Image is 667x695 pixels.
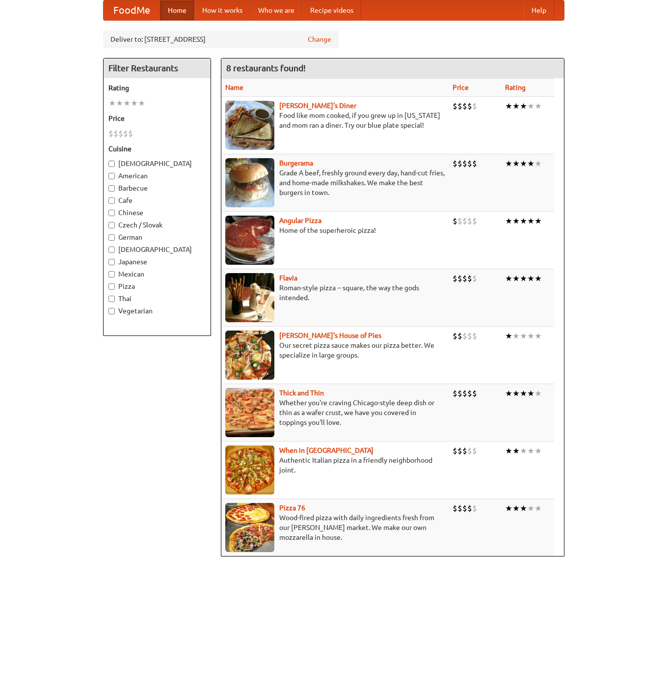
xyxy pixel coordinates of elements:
[108,183,206,193] label: Barbecue
[512,503,520,514] li: ★
[520,101,527,111] li: ★
[108,259,115,265] input: Japanese
[505,83,526,91] a: Rating
[527,331,534,341] li: ★
[108,195,206,205] label: Cafe
[108,83,206,93] h5: Rating
[472,273,477,284] li: $
[116,98,123,109] li: ★
[279,389,324,397] a: Thick and Thin
[472,388,477,399] li: $
[505,331,512,341] li: ★
[279,102,356,110] b: [PERSON_NAME]'s Diner
[194,0,250,20] a: How it works
[534,158,542,169] li: ★
[527,158,534,169] li: ★
[505,158,512,169] li: ★
[462,273,467,284] li: $
[128,128,133,139] li: $
[279,504,305,512] a: Pizza 76
[457,388,462,399] li: $
[520,158,527,169] li: ★
[279,332,381,339] a: [PERSON_NAME]'s House of Pies
[534,101,542,111] li: ★
[279,217,321,224] b: Angular Pizza
[108,257,206,267] label: Japanese
[108,208,206,218] label: Chinese
[104,0,160,20] a: FoodMe
[457,445,462,456] li: $
[462,158,467,169] li: $
[467,445,472,456] li: $
[462,216,467,226] li: $
[527,445,534,456] li: ★
[453,445,457,456] li: $
[225,445,274,495] img: wheninrome.jpg
[453,388,457,399] li: $
[505,101,512,111] li: ★
[472,503,477,514] li: $
[123,128,128,139] li: $
[108,245,206,254] label: [DEMOGRAPHIC_DATA]
[108,269,206,279] label: Mexican
[512,101,520,111] li: ★
[302,0,361,20] a: Recipe videos
[472,101,477,111] li: $
[472,216,477,226] li: $
[472,331,477,341] li: $
[108,308,115,314] input: Vegetarian
[108,294,206,304] label: Thai
[462,503,467,514] li: $
[108,234,115,241] input: German
[279,159,313,167] a: Burgerama
[534,388,542,399] li: ★
[534,503,542,514] li: ★
[520,445,527,456] li: ★
[467,101,472,111] li: $
[453,216,457,226] li: $
[527,388,534,399] li: ★
[108,173,115,179] input: American
[108,281,206,291] label: Pizza
[462,331,467,341] li: $
[225,331,274,380] img: luigis.jpg
[534,445,542,456] li: ★
[527,273,534,284] li: ★
[279,446,374,454] a: When in [GEOGRAPHIC_DATA]
[123,98,131,109] li: ★
[520,503,527,514] li: ★
[467,388,472,399] li: $
[138,98,145,109] li: ★
[505,216,512,226] li: ★
[534,331,542,341] li: ★
[225,283,445,303] p: Roman-style pizza -- square, the way the gods intended.
[108,296,115,302] input: Thai
[462,101,467,111] li: $
[108,113,206,123] h5: Price
[512,388,520,399] li: ★
[108,128,113,139] li: $
[108,98,116,109] li: ★
[113,128,118,139] li: $
[108,232,206,242] label: German
[527,101,534,111] li: ★
[512,216,520,226] li: ★
[453,158,457,169] li: $
[108,271,115,278] input: Mexican
[108,197,115,204] input: Cafe
[103,30,339,48] div: Deliver to: [STREET_ADDRESS]
[457,101,462,111] li: $
[225,398,445,427] p: Whether you're craving Chicago-style deep dish or thin as a wafer crust, we have you covered in t...
[520,388,527,399] li: ★
[308,34,331,44] a: Change
[225,513,445,542] p: Wood-fired pizza with daily ingredients fresh from our [PERSON_NAME] market. We make our own mozz...
[520,216,527,226] li: ★
[108,159,206,168] label: [DEMOGRAPHIC_DATA]
[226,63,306,73] ng-pluralize: 8 restaurants found!
[225,225,445,235] p: Home of the superheroic pizza!
[279,274,297,282] b: Flavia
[250,0,302,20] a: Who we are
